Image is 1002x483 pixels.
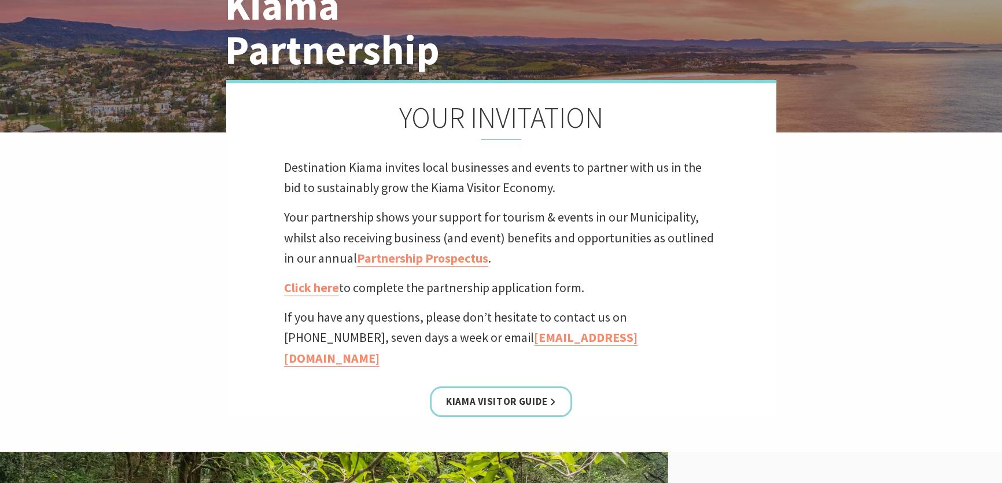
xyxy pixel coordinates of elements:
[284,279,339,296] a: Click here
[284,101,718,140] h2: YOUR INVITATION
[430,386,572,417] a: Kiama Visitor Guide
[357,250,488,267] a: Partnership Prospectus
[284,307,718,368] p: If you have any questions, please don’t hesitate to contact us on [PHONE_NUMBER], seven days a we...
[284,207,718,268] p: Your partnership shows your support for tourism & events in our Municipality, whilst also receivi...
[284,278,718,298] p: to complete the partnership application form.
[284,329,638,366] a: [EMAIL_ADDRESS][DOMAIN_NAME]
[284,157,718,198] p: Destination Kiama invites local businesses and events to partner with us in the bid to sustainabl...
